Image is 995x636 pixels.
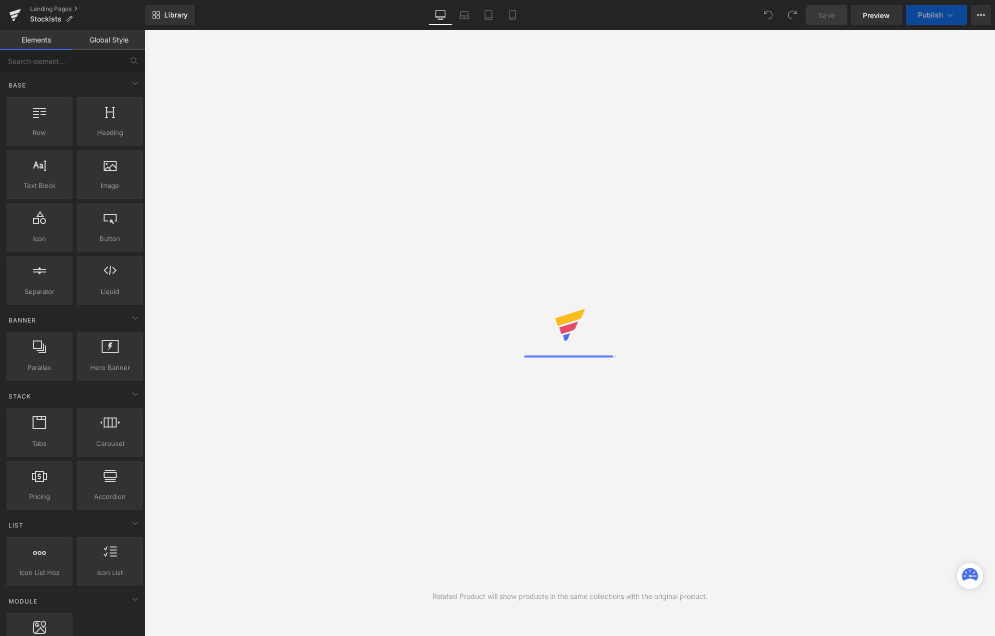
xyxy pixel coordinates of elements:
span: Stack [8,391,32,401]
a: Landing Pages [30,5,145,13]
span: Banner [8,315,37,325]
a: Mobile [501,5,525,25]
span: Separator [9,286,70,297]
span: Button [80,233,140,244]
span: Text Block [9,180,70,191]
a: Tablet [476,5,501,25]
a: New Library [145,5,195,25]
span: Liquid [80,286,140,297]
span: Icon List [80,567,140,578]
span: Module [8,596,39,606]
span: Tabs [9,438,70,449]
span: Heading [80,127,140,138]
span: List [8,520,25,530]
span: Stockists [30,15,62,23]
span: Icon [9,233,70,244]
a: Laptop [452,5,476,25]
span: Save [818,10,835,20]
span: Carousel [80,438,140,449]
button: Redo [782,5,802,25]
span: Image [80,180,140,191]
span: Row [9,127,70,138]
button: Undo [758,5,778,25]
span: Accordion [80,491,140,502]
button: Publish [906,5,967,25]
a: Desktop [428,5,452,25]
span: Publish [918,11,943,19]
button: More [971,5,991,25]
span: Base [8,80,27,90]
div: Related Product will show products in the same collections with the original product. [432,591,708,602]
a: Global Style [73,30,145,50]
span: Parallax [9,362,70,373]
span: Hero Banner [80,362,140,373]
span: Library [164,10,188,19]
a: Preview [851,5,902,25]
span: Pricing [9,491,70,502]
span: Icon List Hoz [9,567,70,578]
span: Preview [863,10,890,20]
